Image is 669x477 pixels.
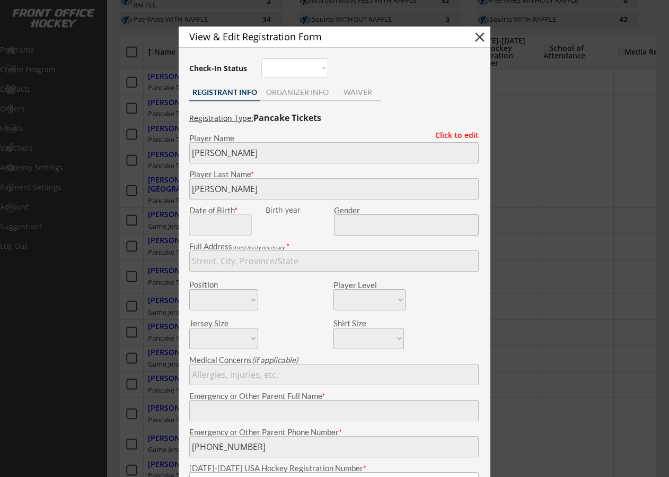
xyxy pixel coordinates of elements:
[189,250,479,272] input: Street, City, Province/State
[189,281,244,289] div: Position
[333,281,406,289] div: Player Level
[253,112,321,124] strong: Pancake Tickets
[189,242,479,250] div: Full Address
[260,89,334,96] div: ORGANIZER INFO
[189,206,258,214] div: Date of Birth
[189,364,479,385] input: Allergies, injuries, etc.
[189,170,479,178] div: Player Last Name
[472,29,488,45] button: close
[334,89,381,96] div: WAIVER
[189,32,453,41] div: View & Edit Registration Form
[189,89,260,96] div: REGISTRANT INFO
[334,206,479,214] div: Gender
[189,464,479,472] div: [DATE]-[DATE] USA Hockey Registration Number
[427,132,479,139] div: Click to edit
[333,319,388,327] div: Shirt Size
[189,319,244,327] div: Jersey Size
[189,113,253,123] u: Registration Type:
[189,356,479,364] div: Medical Concerns
[266,206,332,214] div: We are transitioning the system to collect and store date of birth instead of just birth year to ...
[189,428,479,436] div: Emergency or Other Parent Phone Number
[252,355,298,365] em: (if applicable)
[189,65,249,72] div: Check-In Status
[232,244,285,250] em: street & city necessary
[189,392,479,400] div: Emergency or Other Parent Full Name
[189,134,479,142] div: Player Name
[266,206,332,214] div: Birth year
